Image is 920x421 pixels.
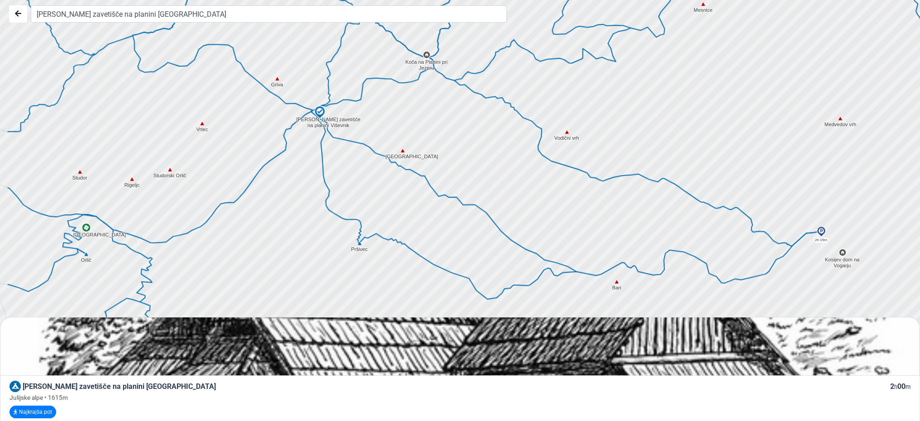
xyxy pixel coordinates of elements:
[906,383,910,390] small: m
[10,393,910,402] div: Julijske alpe • 1615m
[894,383,897,390] small: h
[890,382,910,391] span: 2 00
[9,5,27,23] button: Nazaj
[31,5,507,23] input: Iskanje...
[23,382,216,391] span: [PERSON_NAME] zavetišče na planini [GEOGRAPHIC_DATA]
[10,406,56,418] button: Najkrajša pot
